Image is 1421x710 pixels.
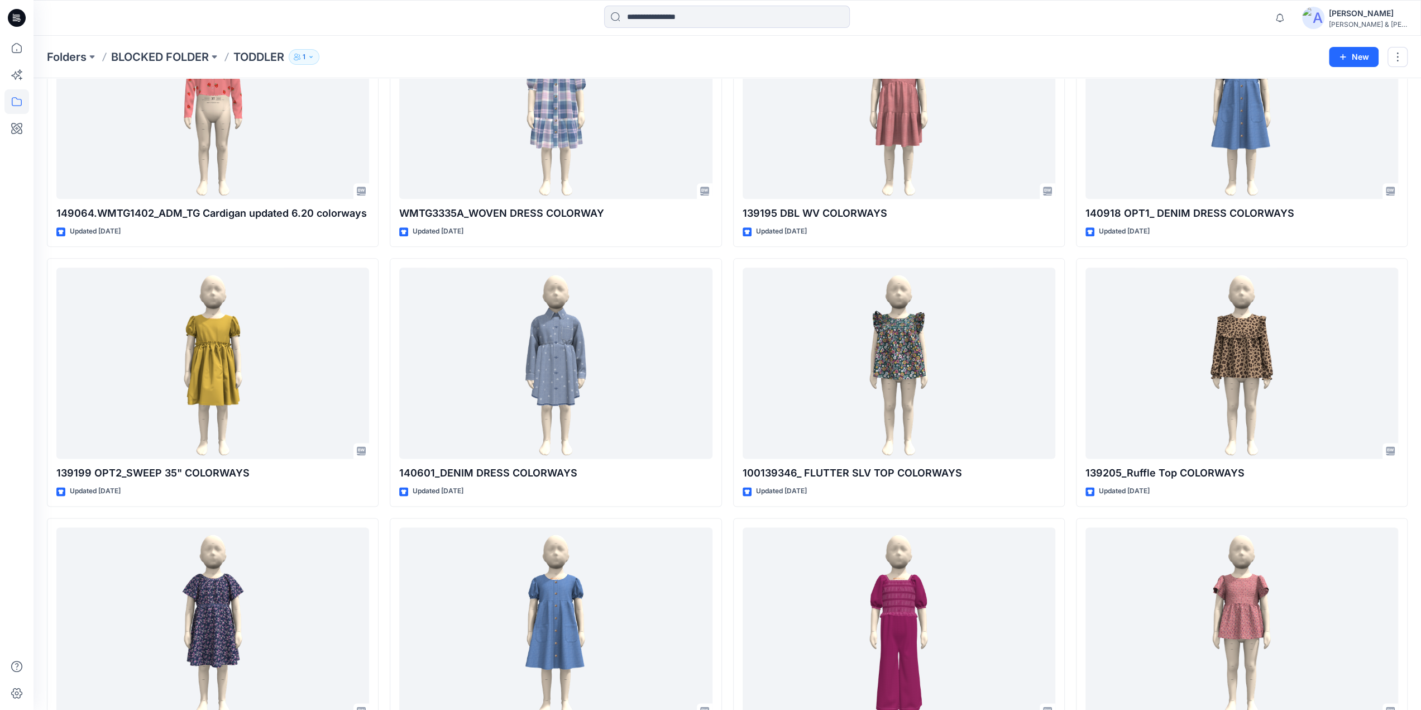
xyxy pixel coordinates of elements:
div: [PERSON_NAME] & [PERSON_NAME] [1329,20,1407,28]
p: Updated [DATE] [1099,226,1150,237]
p: 139195 DBL WV COLORWAYS [743,206,1055,221]
img: avatar [1302,7,1324,29]
a: 140918 OPT1_ DENIM DRESS COLORWAYS [1085,8,1398,199]
a: 139195 DBL WV COLORWAYS [743,8,1055,199]
p: Updated [DATE] [70,485,121,497]
p: 139199 OPT2_SWEEP 35" COLORWAYS [56,465,369,481]
div: [PERSON_NAME] [1329,7,1407,20]
p: Updated [DATE] [756,226,807,237]
p: 140601_DENIM DRESS COLORWAYS [399,465,712,481]
a: 139199 OPT2_SWEEP 35" COLORWAYS [56,268,369,459]
a: 100139346_ FLUTTER SLV TOP COLORWAYS [743,268,1055,459]
p: 139205_Ruffle Top COLORWAYS [1085,465,1398,481]
p: Updated [DATE] [1099,485,1150,497]
p: TODDLER [233,49,284,65]
a: WMTG3335A_WOVEN DRESS COLORWAY [399,8,712,199]
p: WMTG3335A_WOVEN DRESS COLORWAY [399,206,712,221]
p: Updated [DATE] [756,485,807,497]
p: Updated [DATE] [413,226,463,237]
p: 149064.WMTG1402_ADM_TG Cardigan updated 6.20 colorways [56,206,369,221]
a: 149064.WMTG1402_ADM_TG Cardigan updated 6.20 colorways [56,8,369,199]
p: 1 [303,51,305,63]
a: 139205_Ruffle Top COLORWAYS [1085,268,1398,459]
p: Updated [DATE] [413,485,463,497]
a: BLOCKED FOLDER [111,49,209,65]
p: 140918 OPT1_ DENIM DRESS COLORWAYS [1085,206,1398,221]
button: 1 [289,49,319,65]
a: 140601_DENIM DRESS COLORWAYS [399,268,712,459]
p: 100139346_ FLUTTER SLV TOP COLORWAYS [743,465,1055,481]
button: New [1329,47,1379,67]
a: Folders [47,49,87,65]
p: Updated [DATE] [70,226,121,237]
